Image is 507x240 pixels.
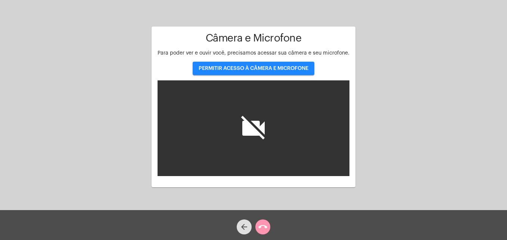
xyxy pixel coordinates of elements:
span: PERMITIR ACESSO À CÂMERA E MICROFONE [199,66,308,71]
mat-icon: call_end [258,222,267,231]
i: videocam_off [239,113,268,143]
h1: Câmera e Microfone [158,33,349,44]
mat-icon: arrow_back [240,222,249,231]
span: Para poder ver e ouvir você, precisamos acessar sua câmera e seu microfone. [158,50,349,56]
button: PERMITIR ACESSO À CÂMERA E MICROFONE [193,62,314,75]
